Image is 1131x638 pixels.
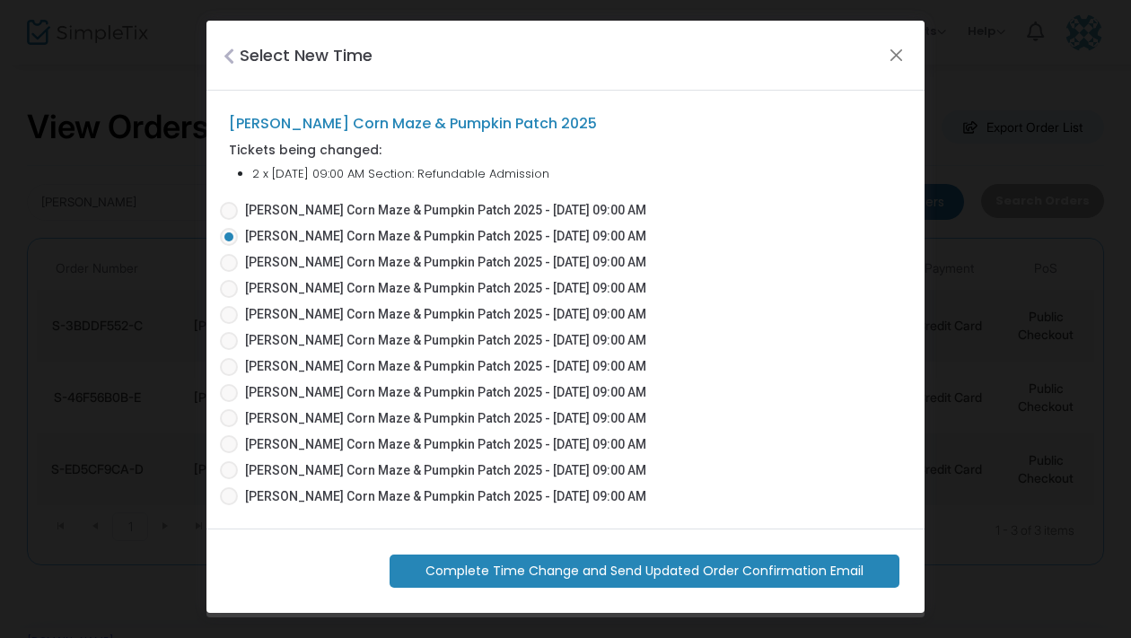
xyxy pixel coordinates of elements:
[245,331,646,350] span: [PERSON_NAME] Corn Maze & Pumpkin Patch 2025 - [DATE] 09:00 AM
[229,141,381,160] label: Tickets being changed:
[229,113,597,135] label: [PERSON_NAME] Corn Maze & Pumpkin Patch 2025
[245,279,646,298] span: [PERSON_NAME] Corn Maze & Pumpkin Patch 2025 - [DATE] 09:00 AM
[240,43,373,67] h4: Select New Time
[425,562,864,581] span: Complete Time Change and Send Updated Order Confirmation Email
[224,48,234,66] i: Close
[885,43,908,66] button: Close
[245,357,646,376] span: [PERSON_NAME] Corn Maze & Pumpkin Patch 2025 - [DATE] 09:00 AM
[245,435,646,454] span: [PERSON_NAME] Corn Maze & Pumpkin Patch 2025 - [DATE] 09:00 AM
[245,253,646,272] span: [PERSON_NAME] Corn Maze & Pumpkin Patch 2025 - [DATE] 09:00 AM
[245,383,646,402] span: [PERSON_NAME] Corn Maze & Pumpkin Patch 2025 - [DATE] 09:00 AM
[245,409,646,428] span: [PERSON_NAME] Corn Maze & Pumpkin Patch 2025 - [DATE] 09:00 AM
[245,461,646,480] span: [PERSON_NAME] Corn Maze & Pumpkin Patch 2025 - [DATE] 09:00 AM
[245,227,646,246] span: [PERSON_NAME] Corn Maze & Pumpkin Patch 2025 - [DATE] 09:00 AM
[252,165,902,183] li: 2 x [DATE] 09:00 AM Section: Refundable Admission
[245,201,646,220] span: [PERSON_NAME] Corn Maze & Pumpkin Patch 2025 - [DATE] 09:00 AM
[245,305,646,324] span: [PERSON_NAME] Corn Maze & Pumpkin Patch 2025 - [DATE] 09:00 AM
[245,487,646,506] span: [PERSON_NAME] Corn Maze & Pumpkin Patch 2025 - [DATE] 09:00 AM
